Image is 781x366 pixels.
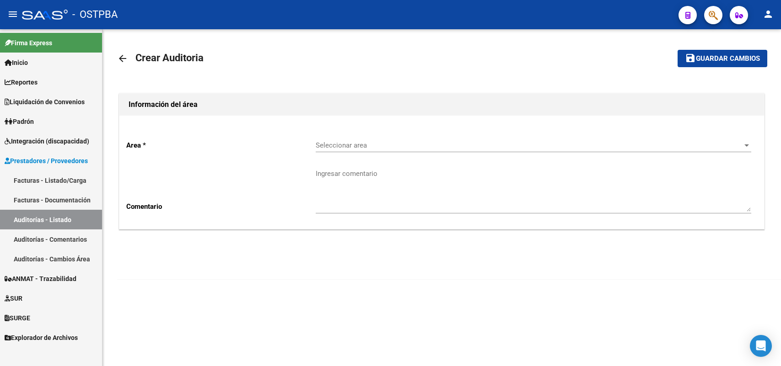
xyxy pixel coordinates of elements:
mat-icon: save [685,53,696,64]
button: Guardar cambios [678,50,767,67]
p: Area * [126,140,316,150]
span: Liquidación de Convenios [5,97,85,107]
mat-icon: arrow_back [117,53,128,64]
p: Comentario [126,202,316,212]
div: Open Intercom Messenger [750,335,772,357]
span: Integración (discapacidad) [5,136,89,146]
span: Prestadores / Proveedores [5,156,88,166]
span: Explorador de Archivos [5,333,78,343]
span: Crear Auditoria [135,52,204,64]
span: Reportes [5,77,38,87]
span: Inicio [5,58,28,68]
span: ANMAT - Trazabilidad [5,274,76,284]
span: Guardar cambios [696,55,760,63]
mat-icon: menu [7,9,18,20]
span: SUR [5,293,22,303]
span: Seleccionar area [316,141,743,149]
span: SURGE [5,313,30,323]
span: Padrón [5,117,34,127]
mat-icon: person [763,9,774,20]
span: Firma Express [5,38,52,48]
h1: Información del área [129,97,755,112]
span: - OSTPBA [72,5,118,25]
